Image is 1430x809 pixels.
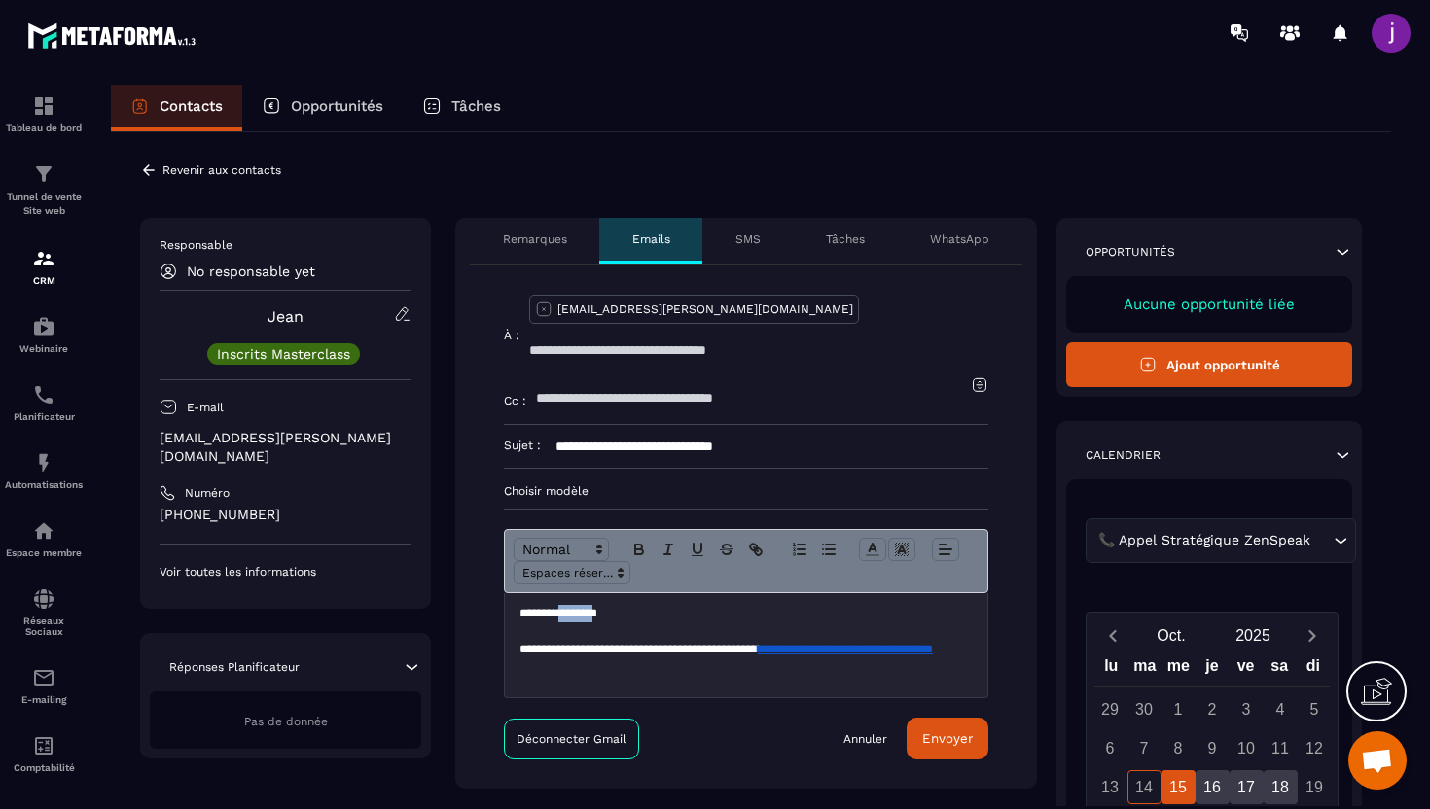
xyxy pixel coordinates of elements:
[187,264,315,279] p: No responsable yet
[5,437,83,505] a: automationsautomationsAutomatisations
[504,719,639,759] a: Déconnecter Gmail
[504,483,988,499] p: Choisir modèle
[160,506,411,524] p: [PHONE_NUMBER]
[111,85,242,131] a: Contacts
[291,97,383,115] p: Opportunités
[403,85,520,131] a: Tâches
[32,162,55,186] img: formation
[268,307,304,326] a: Jean
[1086,296,1333,313] p: Aucune opportunité liée
[160,564,411,580] p: Voir toutes les informations
[1196,731,1230,765] div: 9
[5,343,83,354] p: Webinaire
[1162,652,1196,686] div: me
[1230,692,1264,726] div: 3
[5,694,83,705] p: E-mailing
[1093,770,1127,804] div: 13
[27,18,202,53] img: logo
[1086,244,1175,260] p: Opportunités
[504,438,541,453] p: Sujet :
[843,731,887,747] a: Annuler
[32,519,55,543] img: automations
[1348,731,1407,790] div: Ouvrir le chat
[242,85,403,131] a: Opportunités
[1127,770,1162,804] div: 14
[735,231,761,247] p: SMS
[503,231,567,247] p: Remarques
[1162,770,1196,804] div: 15
[1162,692,1196,726] div: 1
[1230,731,1264,765] div: 10
[1314,530,1329,551] input: Search for option
[32,734,55,757] img: accountant
[504,328,519,343] p: À :
[1094,652,1128,686] div: lu
[557,301,853,317] p: [EMAIL_ADDRESS][PERSON_NAME][DOMAIN_NAME]
[5,762,83,773] p: Comptabilité
[160,97,223,115] p: Contacts
[5,616,83,637] p: Réseaux Sociaux
[5,191,83,218] p: Tunnel de vente Site web
[1294,622,1330,649] button: Next month
[187,400,224,415] p: E-mail
[32,247,55,270] img: formation
[1093,530,1314,551] span: 📞 Appel Stratégique ZenSpeak
[1264,692,1298,726] div: 4
[5,651,83,720] a: emailemailE-mailing
[5,148,83,232] a: formationformationTunnel de vente Site web
[1229,652,1263,686] div: ve
[1263,652,1297,686] div: sa
[5,720,83,788] a: accountantaccountantComptabilité
[5,573,83,651] a: social-networksocial-networkRéseaux Sociaux
[826,231,865,247] p: Tâches
[1093,731,1127,765] div: 6
[451,97,501,115] p: Tâches
[632,231,670,247] p: Emails
[1066,342,1352,387] button: Ajout opportunité
[1127,692,1162,726] div: 30
[1094,622,1130,649] button: Previous month
[5,369,83,437] a: schedulerschedulerPlanificateur
[5,123,83,133] p: Tableau de bord
[1127,731,1162,765] div: 7
[5,275,83,286] p: CRM
[185,485,230,501] p: Numéro
[5,411,83,422] p: Planificateur
[244,715,328,728] span: Pas de donnée
[1264,731,1298,765] div: 11
[5,547,83,558] p: Espace membre
[504,393,526,408] p: Cc :
[32,587,55,611] img: social-network
[217,347,350,361] p: Inscrits Masterclass
[1264,770,1298,804] div: 18
[1086,518,1356,563] div: Search for option
[1196,692,1230,726] div: 2
[5,232,83,300] a: formationformationCRM
[1298,731,1332,765] div: 12
[160,237,411,253] p: Responsable
[160,429,411,466] p: [EMAIL_ADDRESS][PERSON_NAME][DOMAIN_NAME]
[1230,770,1264,804] div: 17
[5,479,83,490] p: Automatisations
[1093,692,1127,726] div: 29
[1162,731,1196,765] div: 8
[1196,652,1230,686] div: je
[1128,652,1162,686] div: ma
[5,505,83,573] a: automationsautomationsEspace membre
[32,383,55,406] img: scheduler
[1196,770,1230,804] div: 16
[32,315,55,338] img: automations
[1086,447,1161,463] p: Calendrier
[32,666,55,689] img: email
[907,718,988,759] button: Envoyer
[1298,770,1332,804] div: 19
[5,80,83,148] a: formationformationTableau de bord
[1298,692,1332,726] div: 5
[1130,618,1212,652] button: Open months overlay
[162,163,281,177] p: Revenir aux contacts
[1212,618,1294,652] button: Open years overlay
[32,94,55,118] img: formation
[32,451,55,475] img: automations
[930,231,989,247] p: WhatsApp
[5,300,83,369] a: automationsautomationsWebinaire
